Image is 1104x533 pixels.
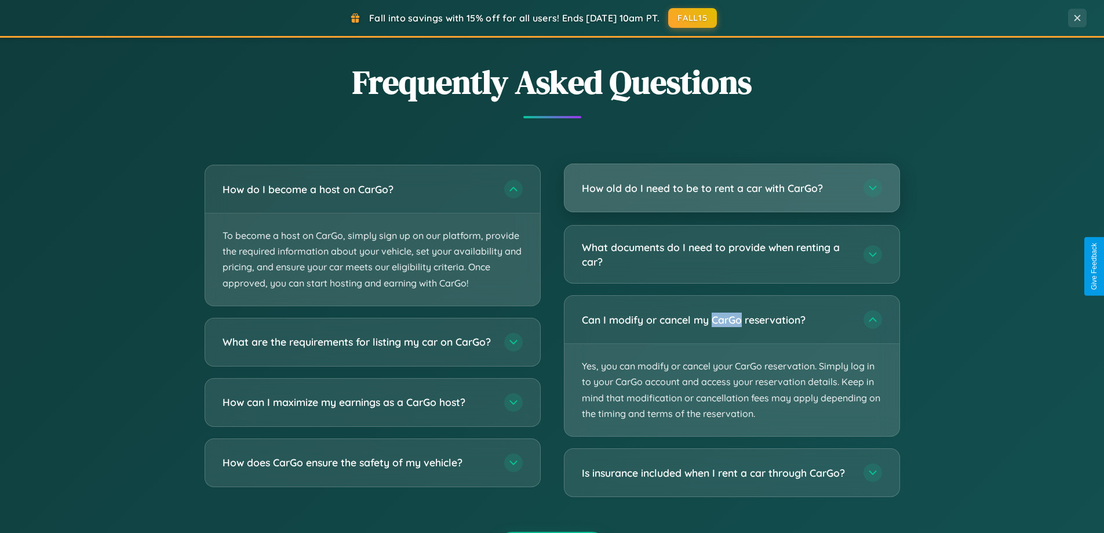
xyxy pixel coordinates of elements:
h3: What documents do I need to provide when renting a car? [582,240,852,269]
h3: Is insurance included when I rent a car through CarGo? [582,466,852,480]
span: Fall into savings with 15% off for all users! Ends [DATE] 10am PT. [369,12,660,24]
h3: How can I maximize my earnings as a CarGo host? [223,395,493,409]
h3: What are the requirements for listing my car on CarGo? [223,335,493,349]
h2: Frequently Asked Questions [205,60,900,104]
button: FALL15 [668,8,717,28]
div: Give Feedback [1090,243,1098,290]
p: To become a host on CarGo, simply sign up on our platform, provide the required information about... [205,213,540,306]
p: Yes, you can modify or cancel your CarGo reservation. Simply log in to your CarGo account and acc... [564,344,899,436]
h3: How does CarGo ensure the safety of my vehicle? [223,455,493,470]
h3: How old do I need to be to rent a car with CarGo? [582,181,852,195]
h3: How do I become a host on CarGo? [223,182,493,197]
h3: Can I modify or cancel my CarGo reservation? [582,313,852,327]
